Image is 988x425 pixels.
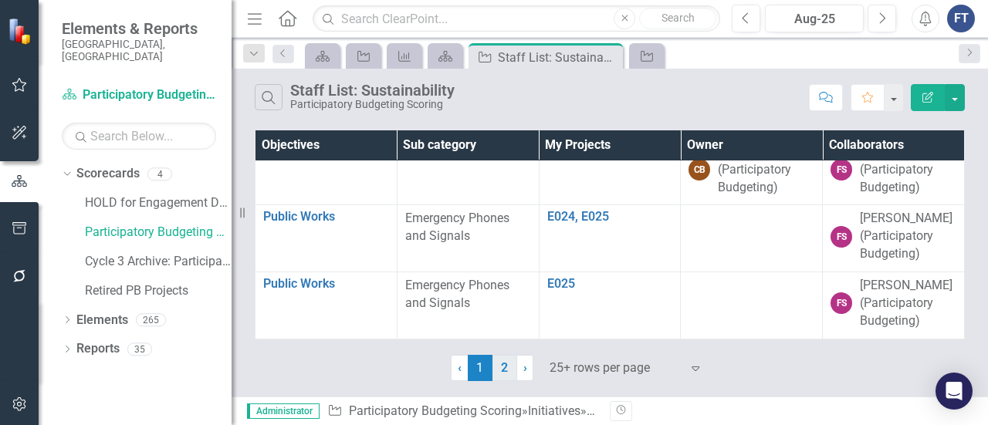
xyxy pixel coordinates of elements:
[255,205,398,272] td: Double-Click to Edit Right Click for Context Menu
[147,167,172,180] div: 4
[313,5,720,32] input: Search ClearPoint...
[62,86,216,104] a: Participatory Budgeting Scoring
[539,272,681,339] td: Double-Click to Edit Right Click for Context Menu
[498,48,619,67] div: Staff List: Sustainability
[127,342,152,356] div: 35
[136,313,166,326] div: 265
[397,272,539,339] td: Double-Click to Edit
[397,138,539,205] td: Double-Click to Edit
[247,403,320,419] span: Administrator
[349,403,522,418] a: Participatory Budgeting Scoring
[405,211,509,243] span: Emergency Phones and Signals
[823,272,965,339] td: Double-Click to Edit
[661,12,695,24] span: Search
[831,159,852,180] div: FS
[405,278,509,310] span: Emergency Phones and Signals
[290,82,455,99] div: Staff List: Sustainability
[860,277,956,330] div: [PERSON_NAME] (Participatory Budgeting)
[263,277,389,291] a: Public Works
[8,18,35,45] img: ClearPoint Strategy
[539,205,681,272] td: Double-Click to Edit Right Click for Context Menu
[681,272,823,339] td: Double-Click to Edit
[458,360,462,375] span: ‹
[681,205,823,272] td: Double-Click to Edit
[823,138,965,205] td: Double-Click to Edit
[947,5,975,32] button: FT
[327,403,598,420] div: » »
[770,10,858,29] div: Aug-25
[547,277,673,291] a: E025
[85,282,232,300] a: Retired PB Projects
[290,99,455,110] div: Participatory Budgeting Scoring
[639,8,716,29] button: Search
[860,143,956,197] div: [PERSON_NAME] (Participatory Budgeting)
[85,224,232,241] a: Participatory Budgeting Scoring
[255,272,398,339] td: Double-Click to Edit Right Click for Context Menu
[539,138,681,205] td: Double-Click to Edit Right Click for Context Menu
[255,138,398,205] td: Double-Click to Edit Right Click for Context Menu
[936,373,973,410] div: Open Intercom Messenger
[831,226,852,248] div: FS
[85,194,232,212] a: HOLD for Engagement Dept
[547,210,673,224] a: E024, E025
[860,210,956,263] div: [PERSON_NAME] (Participatory Budgeting)
[689,159,710,180] div: CB
[62,123,216,150] input: Search Below...
[765,5,864,32] button: Aug-25
[62,38,216,63] small: [GEOGRAPHIC_DATA], [GEOGRAPHIC_DATA]
[831,292,852,314] div: FS
[523,360,527,375] span: ›
[681,138,823,205] td: Double-Click to Edit
[397,205,539,272] td: Double-Click to Edit
[468,355,492,381] span: 1
[718,143,814,197] div: [PERSON_NAME] (Participatory Budgeting)
[492,355,517,381] a: 2
[85,253,232,271] a: Cycle 3 Archive: Participatory Budgeting Scoring
[62,19,216,38] span: Elements & Reports
[528,403,580,418] a: Initiatives
[823,205,965,272] td: Double-Click to Edit
[76,165,140,183] a: Scorecards
[76,340,120,358] a: Reports
[76,312,128,329] a: Elements
[263,210,389,224] a: Public Works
